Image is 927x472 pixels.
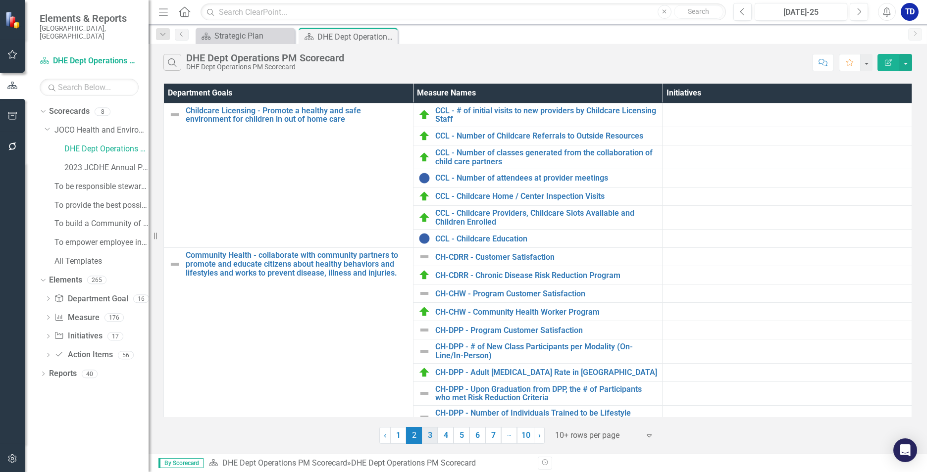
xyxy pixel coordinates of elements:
[49,368,77,379] a: Reports
[413,321,663,339] td: Double-Click to Edit Right Click for Context Menu
[418,411,430,423] img: Not Defined
[54,330,102,342] a: Initiatives
[435,409,658,426] a: CH-DPP - Number of Individuals Trained to be Lifestyle Coaches
[64,143,149,155] a: DHE Dept Operations PM Scorecard
[435,326,658,335] a: CH-DPP - Program Customer Satisfaction
[406,427,422,444] span: 2
[469,427,485,444] a: 6
[418,269,430,281] img: On Target
[107,332,123,340] div: 17
[435,235,658,243] a: CCL - Childcare Education
[435,148,658,166] a: CCL - Number of classes generated from the collaboration of child care partners
[351,458,476,468] div: DHE Dept Operations PM Scorecard
[54,349,112,361] a: Action Items
[418,367,430,378] img: On Target
[485,427,501,444] a: 7
[435,289,658,298] a: CH-CHW - Program Customer Satisfaction
[222,458,347,468] a: DHE Dept Operations PM Scorecard
[418,345,430,357] img: Not Defined
[87,276,106,284] div: 265
[104,313,124,322] div: 176
[435,385,658,402] a: CH-DPP - Upon Graduation from DPP, the # of Participants who met Risk Reduction Criteria
[186,52,344,63] div: DHE Dept Operations PM Scorecard
[418,387,430,399] img: Not Defined
[755,3,847,21] button: [DATE]-25
[435,342,658,360] a: CH-DPP - # of New Class Participants per Modality (On-Line/In-Person)
[54,293,128,305] a: Department Goal
[435,106,658,124] a: CCL - # of initial visits to new providers by Childcare Licensing Staff
[435,192,658,201] a: CCL - Childcare Home / Center Inspection Visits
[435,174,658,183] a: CCL - Number of attendees at provider meetings
[214,30,292,42] div: Strategic Plan
[413,230,663,248] td: Double-Click to Edit Right Click for Context Menu
[49,275,82,286] a: Elements
[82,370,98,378] div: 40
[758,6,844,18] div: [DATE]-25
[413,405,663,429] td: Double-Click to Edit Right Click for Context Menu
[435,253,658,262] a: CH-CDRR - Customer Satisfaction
[54,256,149,267] a: All Templates
[435,132,658,141] a: CCL - Number of Childcare Referrals to Outside Resources
[198,30,292,42] a: Strategic Plan
[413,303,663,321] td: Double-Click to Edit Right Click for Context Menu
[418,212,430,224] img: On Target
[118,351,134,359] div: 56
[54,218,149,230] a: To build a Community of Choice where people want to live and work​
[40,55,139,67] a: DHE Dept Operations PM Scorecard
[435,308,658,317] a: CH-CHW - Community Health Worker Program
[454,427,469,444] a: 5
[40,24,139,41] small: [GEOGRAPHIC_DATA], [GEOGRAPHIC_DATA]
[413,103,663,127] td: Double-Click to Edit Right Click for Context Menu
[413,206,663,230] td: Double-Click to Edit Right Click for Context Menu
[54,237,149,248] a: To empower employee innovation and productivity
[201,3,726,21] input: Search ClearPoint...
[169,258,181,270] img: Not Defined
[413,284,663,303] td: Double-Click to Edit Right Click for Context Menu
[413,266,663,284] td: Double-Click to Edit Right Click for Context Menu
[95,107,110,116] div: 8
[186,106,408,124] a: Childcare Licensing - Promote a healthy and safe environment for children in out of home care
[54,200,149,211] a: To provide the best possible mandatory and discretionary services
[688,7,709,15] span: Search
[413,363,663,381] td: Double-Click to Edit Right Click for Context Menu
[413,188,663,206] td: Double-Click to Edit Right Click for Context Menu
[64,162,149,174] a: 2023 JCDHE Annual Plan Scorecard
[54,312,99,324] a: Measure
[418,130,430,142] img: On Target
[186,63,344,71] div: DHE Dept Operations PM Scorecard
[413,127,663,145] td: Double-Click to Edit Right Click for Context Menu
[418,190,430,202] img: On Target
[413,339,663,363] td: Double-Click to Edit Right Click for Context Menu
[418,251,430,263] img: Not Defined
[164,103,413,248] td: Double-Click to Edit Right Click for Context Menu
[438,427,454,444] a: 4
[435,368,658,377] a: CH-DPP - Adult [MEDICAL_DATA] Rate in [GEOGRAPHIC_DATA]
[186,251,408,277] a: Community Health - collaborate with community partners to promote and educate citizens about heal...
[901,3,919,21] button: TD
[538,430,541,440] span: ›
[133,294,149,303] div: 16
[418,172,430,184] img: No Information
[317,31,395,43] div: DHE Dept Operations PM Scorecard
[418,233,430,244] img: No Information
[893,438,917,462] div: Open Intercom Messenger
[418,151,430,163] img: On Target
[413,381,663,405] td: Double-Click to Edit Right Click for Context Menu
[418,109,430,121] img: On Target
[5,11,22,29] img: ClearPoint Strategy
[413,169,663,188] td: Double-Click to Edit Right Click for Context Menu
[40,79,139,96] input: Search Below...
[54,181,149,192] a: To be responsible stewards of taxpayers' money​
[40,12,139,24] span: Elements & Reports
[49,106,90,117] a: Scorecards
[517,427,534,444] a: 10
[384,430,386,440] span: ‹
[54,125,149,136] a: JOCO Health and Environment
[418,287,430,299] img: Not Defined
[390,427,406,444] a: 1
[435,271,658,280] a: CH-CDRR - Chronic Disease Risk Reduction Program
[208,458,530,469] div: »
[413,248,663,266] td: Double-Click to Edit Right Click for Context Menu
[418,306,430,318] img: On Target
